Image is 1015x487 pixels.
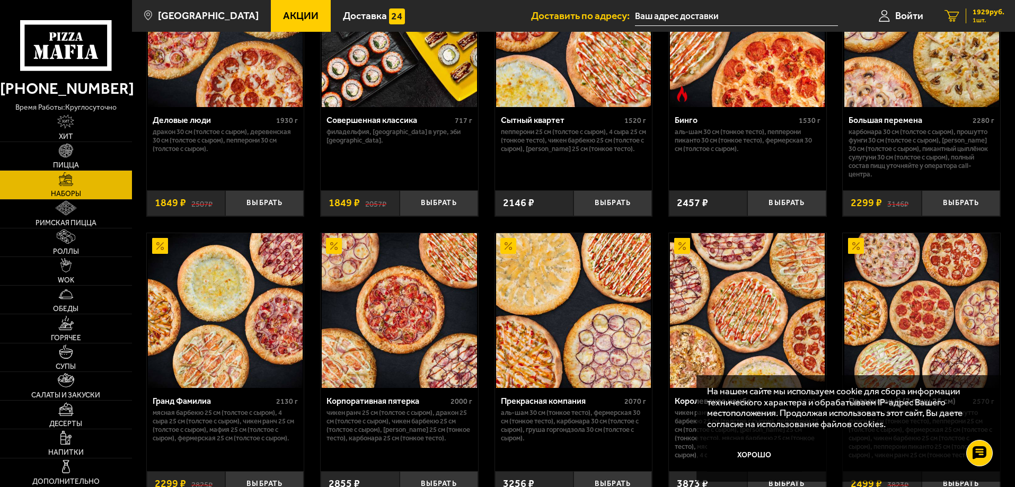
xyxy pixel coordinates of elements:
[675,115,796,125] div: Бинго
[573,190,652,216] button: Выбрать
[674,86,690,102] img: Острое блюдо
[51,334,81,342] span: Горячее
[799,116,820,125] span: 1530 г
[922,190,1000,216] button: Выбрать
[973,8,1004,16] span: 1929 руб.
[677,198,708,208] span: 2457 ₽
[669,233,826,388] a: АкционныйКоролевское комбо
[329,198,360,208] span: 1849 ₽
[501,396,622,406] div: Прекрасная компания
[326,128,472,145] p: Филадельфия, [GEOGRAPHIC_DATA] в угре, Эби [GEOGRAPHIC_DATA].
[283,11,319,21] span: Акции
[707,386,984,430] p: На нашем сайте мы используем cookie для сбора информации технического характера и обрабатываем IP...
[32,478,100,485] span: Дополнительно
[895,11,923,21] span: Войти
[707,440,802,472] button: Хорошо
[635,6,838,26] input: Ваш адрес доставки
[675,128,820,153] p: Аль-Шам 30 см (тонкое тесто), Пепперони Пиканто 30 см (тонкое тесто), Фермерская 30 см (толстое с...
[147,233,304,388] a: АкционныйГранд Фамилиа
[973,116,994,125] span: 2280 г
[670,233,825,388] img: Королевское комбо
[675,396,796,406] div: Королевское комбо
[276,116,298,125] span: 1930 г
[496,233,651,388] img: Прекрасная компания
[326,409,472,442] p: Чикен Ранч 25 см (толстое с сыром), Дракон 25 см (толстое с сыром), Чикен Барбекю 25 см (толстое ...
[849,115,970,125] div: Большая перемена
[400,190,478,216] button: Выбрать
[321,233,478,388] a: АкционныйКорпоративная пятерка
[501,115,622,125] div: Сытный квартет
[155,198,186,208] span: 1849 ₽
[326,238,342,254] img: Акционный
[153,115,274,125] div: Деловые люди
[843,233,1000,388] a: АкционныйПраздничный (7 пицц 25 см)
[844,233,999,388] img: Праздничный (7 пицц 25 см)
[501,409,647,442] p: Аль-Шам 30 см (тонкое тесто), Фермерская 30 см (тонкое тесто), Карбонара 30 см (толстое с сыром),...
[848,238,864,254] img: Акционный
[531,11,635,21] span: Доставить по адресу:
[675,409,820,459] p: Чикен Ранч 25 см (толстое с сыром), Чикен Барбекю 25 см (толстое с сыром), Пепперони 25 см (толст...
[276,397,298,406] span: 2130 г
[624,116,646,125] span: 1520 г
[153,128,298,153] p: Дракон 30 см (толстое с сыром), Деревенская 30 см (толстое с сыром), Пепперони 30 см (толстое с с...
[501,128,647,153] p: Пепперони 25 см (толстое с сыром), 4 сыра 25 см (тонкое тесто), Чикен Барбекю 25 см (толстое с сы...
[365,198,386,208] s: 2057 ₽
[48,449,84,456] span: Напитки
[849,128,994,179] p: Карбонара 30 см (толстое с сыром), Прошутто Фунги 30 см (толстое с сыром), [PERSON_NAME] 30 см (т...
[851,198,882,208] span: 2299 ₽
[153,396,274,406] div: Гранд Фамилиа
[674,238,690,254] img: Акционный
[322,233,476,388] img: Корпоративная пятерка
[31,392,100,399] span: Салаты и закуски
[53,162,79,169] span: Пицца
[455,116,472,125] span: 717 г
[343,11,387,21] span: Доставка
[747,190,826,216] button: Выбрать
[53,248,79,255] span: Роллы
[503,198,534,208] span: 2146 ₽
[53,305,78,313] span: Обеды
[36,219,96,227] span: Римская пицца
[56,363,76,370] span: Супы
[152,238,168,254] img: Акционный
[158,11,259,21] span: [GEOGRAPHIC_DATA]
[148,233,303,388] img: Гранд Фамилиа
[153,409,298,442] p: Мясная Барбекю 25 см (толстое с сыром), 4 сыра 25 см (толстое с сыром), Чикен Ранч 25 см (толстое...
[59,133,73,140] span: Хит
[326,396,448,406] div: Корпоративная пятерка
[225,190,304,216] button: Выбрать
[49,420,82,428] span: Десерты
[624,397,646,406] span: 2070 г
[326,115,452,125] div: Совершенная классика
[500,238,516,254] img: Акционный
[887,198,908,208] s: 3146 ₽
[451,397,472,406] span: 2000 г
[495,233,652,388] a: АкционныйПрекрасная компания
[973,17,1004,23] span: 1 шт.
[51,190,81,198] span: Наборы
[389,8,405,24] img: 15daf4d41897b9f0e9f617042186c801.svg
[58,277,74,284] span: WOK
[191,198,213,208] s: 2507 ₽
